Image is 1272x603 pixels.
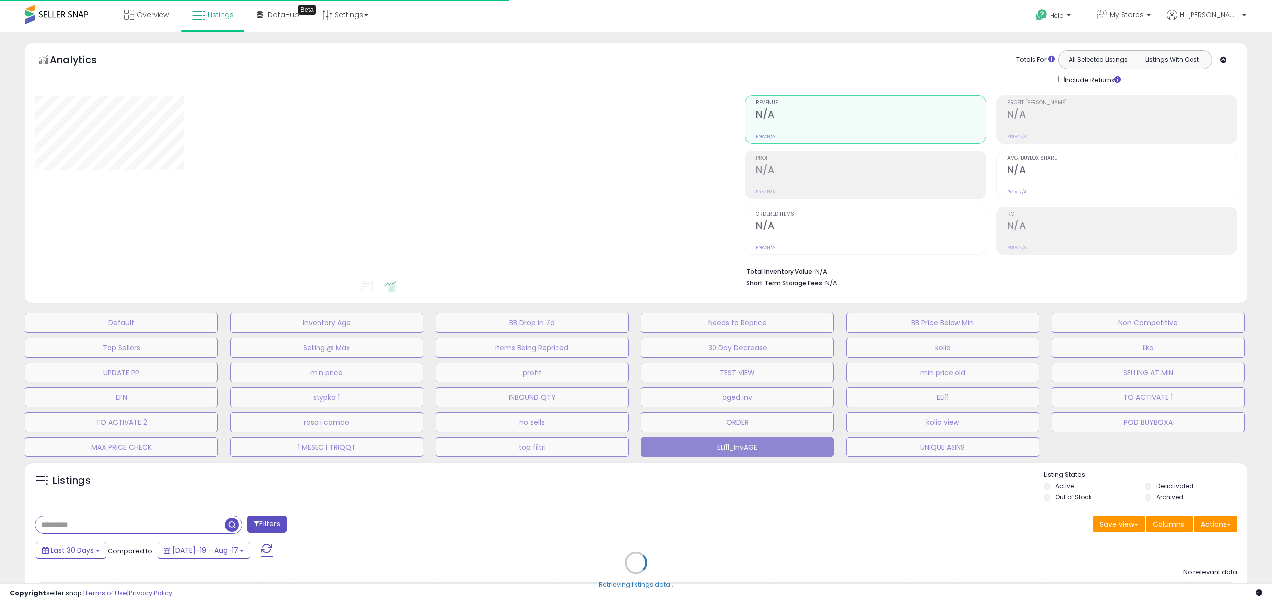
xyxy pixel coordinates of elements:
span: Avg. Buybox Share [1007,156,1237,161]
button: TO ACTIVATE 1 [1052,387,1245,407]
button: INBOUND QTY [436,387,629,407]
button: Selling @ Max [230,338,423,358]
button: Needs to Reprice [641,313,834,333]
span: Profit [PERSON_NAME] [1007,100,1237,106]
span: Ordered Items [756,212,985,217]
h2: N/A [756,109,985,122]
button: profit [436,363,629,382]
button: 1 MESEC I TRIQQT [230,437,423,457]
button: EFN [25,387,218,407]
small: Prev: N/A [756,244,775,250]
b: Total Inventory Value: [746,267,814,276]
button: ilko [1052,338,1245,358]
button: ORDER [641,412,834,432]
button: Inventory Age [230,313,423,333]
button: top filtri [436,437,629,457]
b: Short Term Storage Fees: [746,279,824,287]
span: Profit [756,156,985,161]
button: min price old [846,363,1039,382]
button: no sells [436,412,629,432]
div: seller snap | | [10,589,172,598]
a: Hi [PERSON_NAME] [1167,10,1246,32]
button: ELI11_InvAGE [641,437,834,457]
i: Get Help [1035,9,1048,21]
span: Help [1050,11,1064,20]
small: Prev: N/A [756,189,775,195]
button: TEST VIEW [641,363,834,382]
button: kolio view [846,412,1039,432]
h5: Analytics [50,53,116,69]
button: TO ACTIVATE 2 [25,412,218,432]
span: Listings [208,10,234,20]
div: Include Returns [1051,74,1133,85]
div: Tooltip anchor [298,5,316,15]
span: N/A [825,278,837,288]
button: MAX PRICE CHECK [25,437,218,457]
div: Totals For [1016,55,1055,65]
span: Overview [137,10,169,20]
button: SELLING AT MIN [1052,363,1245,382]
button: Non Competitive [1052,313,1245,333]
button: All Selected Listings [1061,53,1135,66]
small: Prev: N/A [1007,133,1027,139]
li: N/A [746,265,1230,277]
button: Default [25,313,218,333]
button: 30 Day Decrease [641,338,834,358]
small: Prev: N/A [756,133,775,139]
small: Prev: N/A [1007,189,1027,195]
a: Help [1028,1,1081,32]
h2: N/A [756,220,985,233]
div: Retrieving listings data.. [599,580,673,589]
button: ELI11 [846,387,1039,407]
button: BB Drop in 7d [436,313,629,333]
button: POD BUYBOXA [1052,412,1245,432]
button: min price [230,363,423,382]
span: DataHub [268,10,299,20]
h2: N/A [756,164,985,178]
button: Items Being Repriced [436,338,629,358]
small: Prev: N/A [1007,244,1027,250]
strong: Copyright [10,588,46,598]
span: ROI [1007,212,1237,217]
button: UNIQUE ASINS [846,437,1039,457]
h2: N/A [1007,220,1237,233]
span: My Stores [1110,10,1144,20]
button: aged inv [641,387,834,407]
h2: N/A [1007,164,1237,178]
h2: N/A [1007,109,1237,122]
button: Top Sellers [25,338,218,358]
button: stypka 1 [230,387,423,407]
button: UPDATE PP [25,363,218,382]
button: rosa i camco [230,412,423,432]
button: BB Price Below Min [846,313,1039,333]
button: kolio [846,338,1039,358]
button: Listings With Cost [1135,53,1209,66]
span: Hi [PERSON_NAME] [1180,10,1239,20]
span: Revenue [756,100,985,106]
